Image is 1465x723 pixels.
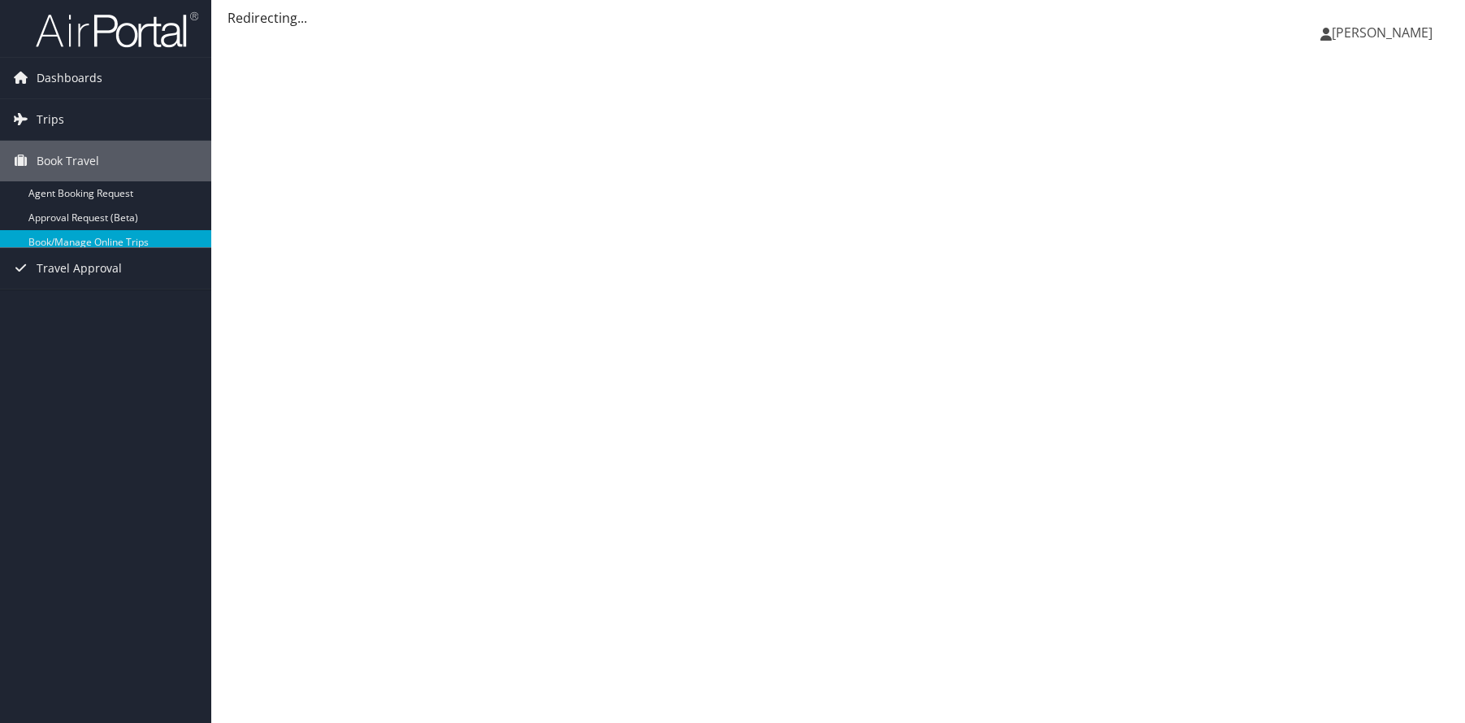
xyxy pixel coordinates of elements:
span: Trips [37,99,64,140]
span: [PERSON_NAME] [1332,24,1432,41]
a: [PERSON_NAME] [1320,8,1449,57]
span: Travel Approval [37,248,122,289]
img: airportal-logo.png [36,11,198,49]
span: Dashboards [37,58,102,98]
span: Book Travel [37,141,99,181]
div: Redirecting... [228,8,1449,28]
